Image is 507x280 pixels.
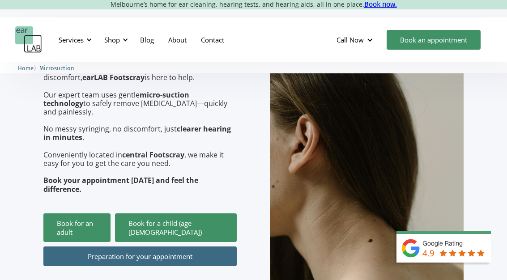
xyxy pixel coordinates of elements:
div: Services [59,35,84,44]
a: Preparation for your appointment [43,246,237,266]
a: Microsuction [39,64,74,72]
div: Call Now [337,35,364,44]
a: About [161,27,194,53]
div: Services [53,26,94,53]
div: Shop [104,35,120,44]
span: Microsuction [39,65,74,72]
strong: Book your appointment [DATE] and feel the difference. [43,175,198,194]
strong: clearer hearing in minutes [43,124,231,142]
a: Book for a child (age [DEMOGRAPHIC_DATA]) [115,213,237,242]
div: Call Now [329,26,382,53]
strong: central Footscray [122,150,184,160]
strong: earLAB Footscray [82,72,145,82]
p: If you're in Footscray and dealing with blocked ears or discomfort, is here to help. Our expert t... [43,65,237,194]
div: Shop [99,26,131,53]
a: Home [18,64,34,72]
span: Home [18,65,34,72]
li: 〉 [18,64,39,73]
a: Book an appointment [387,30,481,50]
a: home [15,26,42,53]
a: Contact [194,27,231,53]
a: Blog [133,27,161,53]
a: Book for an adult [43,213,111,242]
strong: micro-suction technology [43,90,189,108]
